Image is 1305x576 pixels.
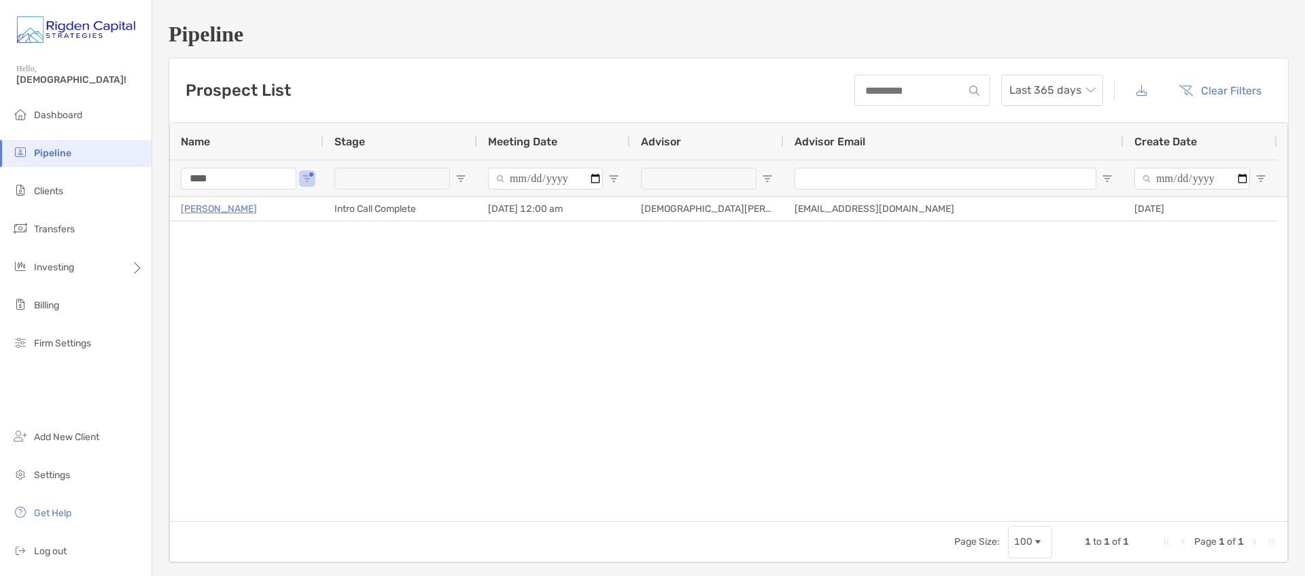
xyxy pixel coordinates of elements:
[34,185,63,197] span: Clients
[324,197,477,221] div: Intro Call Complete
[12,334,29,350] img: firm-settings icon
[302,173,313,184] button: Open Filter Menu
[641,135,681,148] span: Advisor
[34,109,82,121] span: Dashboard
[1009,75,1095,105] span: Last 365 days
[12,182,29,198] img: clients icon
[12,428,29,444] img: add_new_client icon
[181,200,257,217] a: [PERSON_NAME]
[12,504,29,520] img: get-help icon
[34,223,75,235] span: Transfers
[455,173,466,184] button: Open Filter Menu
[1102,173,1113,184] button: Open Filter Menu
[12,466,29,482] img: settings icon
[784,197,1124,221] div: [EMAIL_ADDRESS][DOMAIN_NAME]
[12,144,29,160] img: pipeline icon
[1238,536,1244,547] span: 1
[1093,536,1102,547] span: to
[1162,537,1172,547] div: First Page
[1178,537,1189,547] div: Previous Page
[1194,536,1217,547] span: Page
[630,197,784,221] div: [DEMOGRAPHIC_DATA][PERSON_NAME], CFP®
[954,536,1000,547] div: Page Size:
[1227,536,1236,547] span: of
[608,173,619,184] button: Open Filter Menu
[169,22,1289,47] h1: Pipeline
[1123,536,1129,547] span: 1
[34,338,91,349] span: Firm Settings
[1008,526,1052,558] div: Page Size
[34,469,70,481] span: Settings
[1168,75,1272,105] button: Clear Filters
[12,258,29,274] img: investing icon
[488,168,603,190] input: Meeting Date Filter Input
[34,431,99,443] span: Add New Client
[1112,536,1121,547] span: of
[1134,168,1250,190] input: Create Date Filter Input
[12,542,29,558] img: logout icon
[1219,536,1225,547] span: 1
[1014,536,1032,547] div: 100
[181,135,210,148] span: Name
[1249,537,1260,547] div: Next Page
[762,173,773,184] button: Open Filter Menu
[181,168,296,190] input: Name Filter Input
[1124,197,1277,221] div: [DATE]
[12,296,29,312] img: billing icon
[12,106,29,122] img: dashboard icon
[795,135,865,148] span: Advisor Email
[477,197,630,221] div: [DATE] 12:00 am
[34,147,71,159] span: Pipeline
[186,81,291,100] h3: Prospect List
[1266,537,1276,547] div: Last Page
[1085,536,1091,547] span: 1
[334,135,365,148] span: Stage
[34,545,67,557] span: Log out
[795,168,1096,190] input: Advisor Email Filter Input
[34,300,59,311] span: Billing
[1134,135,1197,148] span: Create Date
[488,135,557,148] span: Meeting Date
[12,220,29,236] img: transfers icon
[16,5,135,54] img: Zoe Logo
[1255,173,1266,184] button: Open Filter Menu
[34,507,71,519] span: Get Help
[16,74,143,86] span: [DEMOGRAPHIC_DATA]!
[1104,536,1110,547] span: 1
[34,262,74,273] span: Investing
[969,86,979,96] img: input icon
